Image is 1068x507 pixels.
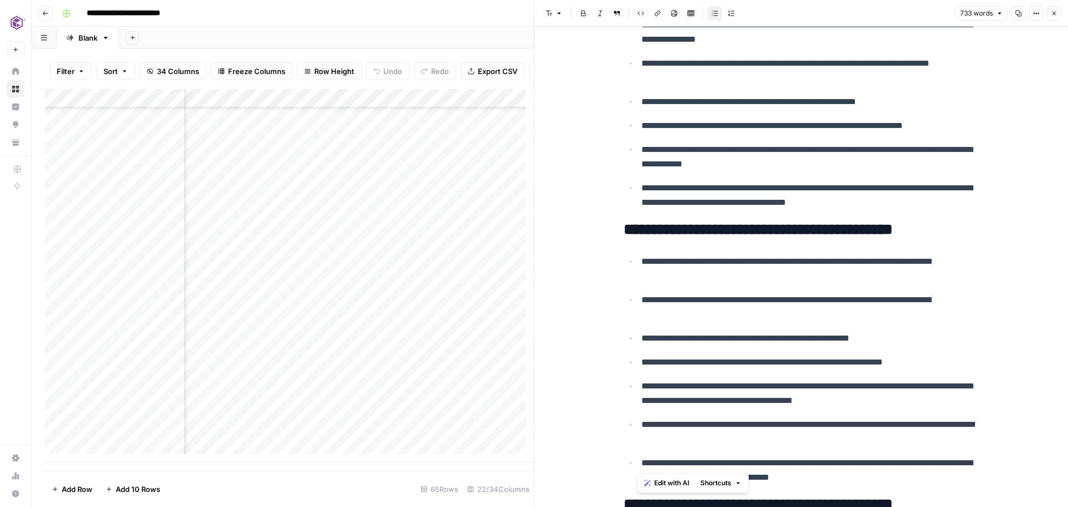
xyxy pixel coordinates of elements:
a: Your Data [7,134,24,151]
button: Undo [366,62,409,80]
a: Browse [7,80,24,98]
div: Blank [78,32,97,43]
span: Freeze Columns [228,66,285,77]
span: Add Row [62,484,92,495]
button: 34 Columns [140,62,206,80]
img: Commvault Logo [7,13,27,33]
span: Undo [383,66,402,77]
span: Add 10 Rows [116,484,160,495]
span: Export CSV [478,66,517,77]
a: Insights [7,98,24,116]
span: Shortcuts [700,478,731,488]
div: 22/34 Columns [463,480,534,498]
span: Row Height [314,66,354,77]
button: Add Row [45,480,99,498]
button: Help + Support [7,485,24,503]
button: Freeze Columns [211,62,293,80]
button: Redo [414,62,456,80]
div: 65 Rows [416,480,463,498]
a: Usage [7,467,24,485]
span: Redo [431,66,449,77]
button: Sort [96,62,135,80]
button: Edit with AI [640,476,694,490]
button: Export CSV [461,62,525,80]
span: 733 words [960,8,993,18]
button: Workspace: Commvault [7,9,24,37]
a: Settings [7,449,24,467]
span: Filter [57,66,75,77]
button: Filter [50,62,92,80]
a: Blank [57,27,119,49]
span: Edit with AI [654,478,689,488]
button: Row Height [297,62,362,80]
button: Add 10 Rows [99,480,167,498]
button: Shortcuts [696,476,746,490]
button: 733 words [955,6,1008,21]
a: Opportunities [7,116,24,134]
a: Home [7,62,24,80]
span: 34 Columns [157,66,199,77]
span: Sort [103,66,118,77]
